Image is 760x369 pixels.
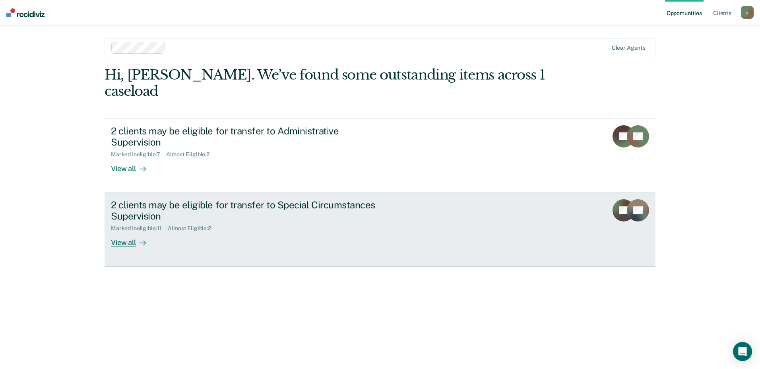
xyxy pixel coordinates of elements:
[6,8,45,17] img: Recidiviz
[105,67,545,99] div: Hi, [PERSON_NAME]. We’ve found some outstanding items across 1 caseload
[741,6,754,19] button: a
[105,118,655,193] a: 2 clients may be eligible for transfer to Administrative SupervisionMarked Ineligible:7Almost Eli...
[111,199,390,222] div: 2 clients may be eligible for transfer to Special Circumstances Supervision
[733,342,752,361] div: Open Intercom Messenger
[168,225,217,232] div: Almost Eligible : 2
[612,45,646,51] div: Clear agents
[105,193,655,267] a: 2 clients may be eligible for transfer to Special Circumstances SupervisionMarked Ineligible:11Al...
[111,125,390,148] div: 2 clients may be eligible for transfer to Administrative Supervision
[166,151,216,158] div: Almost Eligible : 2
[111,225,168,232] div: Marked Ineligible : 11
[111,151,166,158] div: Marked Ineligible : 7
[111,232,155,247] div: View all
[111,158,155,173] div: View all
